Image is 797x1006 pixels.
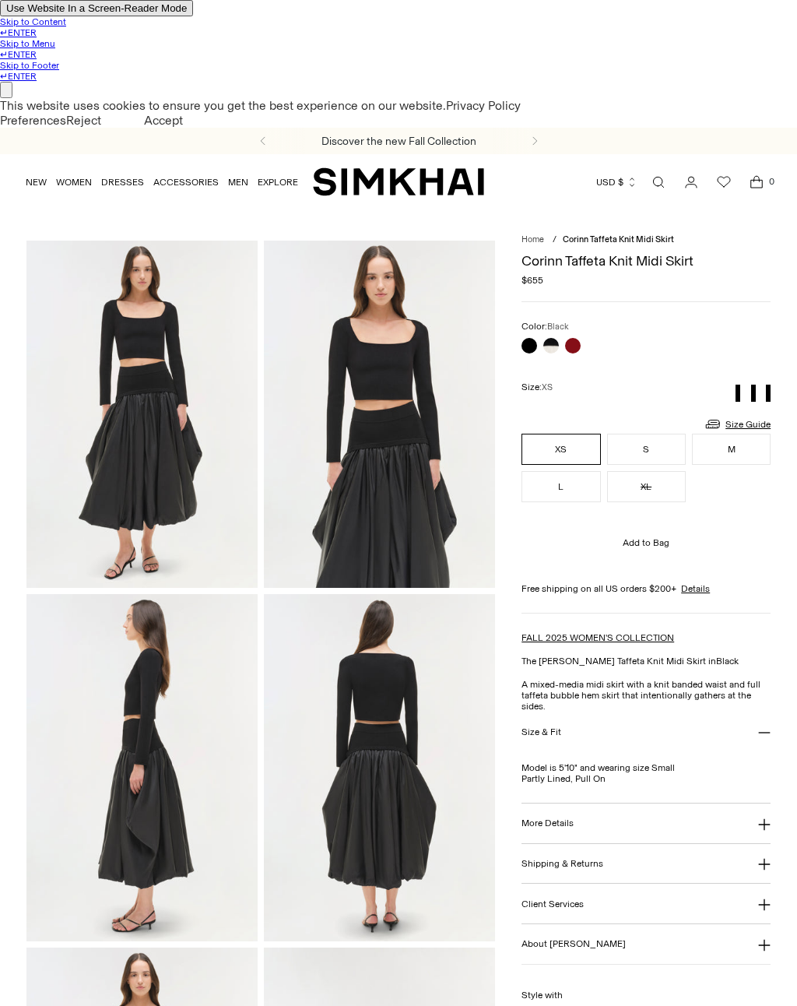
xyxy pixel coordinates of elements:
h3: Shipping & Returns [521,858,603,869]
button: USD $ [596,165,637,199]
div: / [553,234,556,244]
a: SIMKHAI [313,167,484,197]
a: WOMEN [56,165,92,199]
a: Size Guide [704,414,771,434]
span: XS [542,382,553,392]
h3: More Details [521,818,574,828]
span: 0 [764,174,778,188]
a: DRESSES [101,165,144,199]
span: $655 [521,275,543,286]
strong: Black [716,656,739,667]
a: EXPLORE [258,165,298,199]
a: Privacy Policy (opens in a new tab) [446,98,521,113]
a: Wishlist [708,167,739,198]
h3: Size & Fit [521,726,561,737]
button: XS [521,434,600,465]
button: Reject [66,113,101,128]
a: Home [521,234,544,244]
button: Accept [101,113,226,128]
label: Size: [521,382,553,392]
button: More Details [521,804,771,843]
label: Color: [521,321,569,332]
a: Open search modal [643,167,674,198]
a: MEN [228,165,248,199]
button: Client Services [521,884,771,923]
button: About [PERSON_NAME] [521,924,771,964]
h1: Corinn Taffeta Knit Midi Skirt [521,254,771,268]
div: Free shipping on all US orders $200+ [521,583,771,594]
img: Corinn Taffeta Knit Midi Skirt [264,241,495,588]
img: Corinn Taffeta Knit Midi Skirt [26,241,258,588]
h6: Style with [521,990,771,1001]
p: Model is 5'10" and wearing size Small Partly Lined, Pull On [521,751,771,784]
a: Open cart modal [741,167,772,198]
span: Add to Bag [623,537,669,548]
button: Shipping & Returns [521,844,771,884]
a: Details [681,583,710,594]
a: NEW [26,165,47,199]
button: Size & Fit [521,712,771,751]
button: XL [607,471,686,502]
button: S [607,434,686,465]
a: ACCESSORIES [153,165,219,199]
img: Corinn Taffeta Knit Midi Skirt [26,594,258,941]
button: M [692,434,771,465]
img: Corinn Taffeta Knit Midi Skirt [264,594,495,941]
a: FALL 2025 WOMEN'S COLLECTION [521,632,674,643]
a: Go to the account page [676,167,707,198]
h3: About [PERSON_NAME] [521,938,626,949]
button: L [521,471,600,502]
button: Add to Bag [521,524,771,561]
a: Discover the new Fall Collection [321,135,476,148]
span: Corinn Taffeta Knit Midi Skirt [563,234,674,244]
p: A mixed-media midi skirt with a knit banded waist and full taffeta bubble hem skirt that intentio... [521,679,771,712]
p: The [PERSON_NAME] Taffeta Knit Midi Skirt in [521,656,771,667]
nav: breadcrumbs [521,234,771,244]
h3: Client Services [521,899,584,909]
span: Black [547,322,569,332]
